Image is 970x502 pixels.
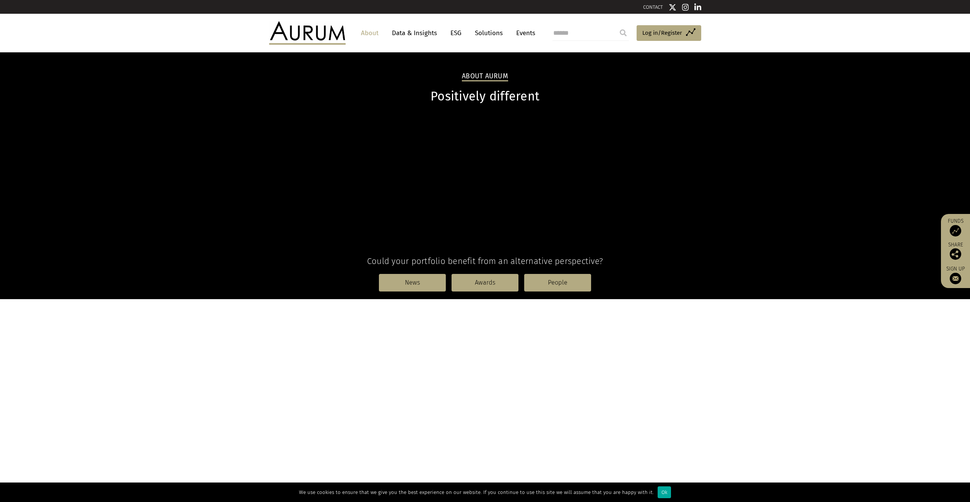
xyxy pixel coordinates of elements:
[269,256,701,266] h4: Could your portfolio benefit from an alternative perspective?
[616,25,631,40] input: Submit
[643,4,663,10] a: CONTACT
[269,21,346,44] img: Aurum
[945,242,966,260] div: Share
[512,26,535,40] a: Events
[658,486,671,498] div: Ok
[379,274,446,291] a: News
[524,274,591,291] a: People
[388,26,441,40] a: Data & Insights
[950,273,961,284] img: Sign up to our newsletter
[447,26,465,40] a: ESG
[642,28,682,37] span: Log in/Register
[452,274,518,291] a: Awards
[462,72,508,81] h2: About Aurum
[950,248,961,260] img: Share this post
[637,25,701,41] a: Log in/Register
[950,225,961,236] img: Access Funds
[269,89,701,104] h1: Positively different
[357,26,382,40] a: About
[694,3,701,11] img: Linkedin icon
[669,3,676,11] img: Twitter icon
[945,218,966,236] a: Funds
[945,266,966,284] a: Sign up
[682,3,689,11] img: Instagram icon
[471,26,507,40] a: Solutions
